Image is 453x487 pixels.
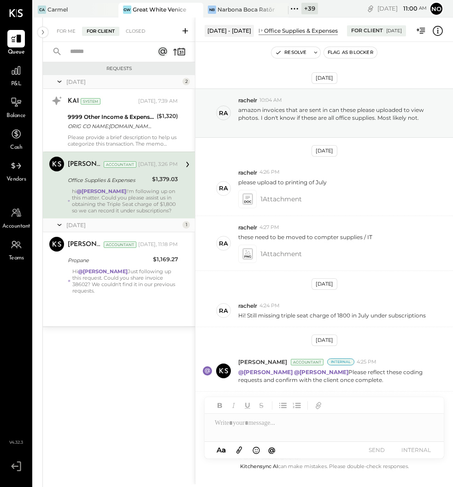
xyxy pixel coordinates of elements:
[238,178,327,186] p: please upload to printing of July
[68,160,102,169] div: [PERSON_NAME]
[238,96,257,104] span: rachelr
[66,221,180,229] div: [DATE]
[357,358,377,366] span: 4:25 PM
[260,245,302,263] span: 1 Attachment
[68,122,154,131] div: ORIG CO NAME:[DOMAIN_NAME] ORIG ID:XXXXXX5317 DESC DATE: CO ENTRY DESCR:VoidPaymntSEC:CCD TRACE#:...
[123,6,131,14] div: GW
[152,175,178,184] div: $1,379.03
[8,48,25,57] span: Queue
[260,190,302,208] span: 1 Attachment
[264,27,338,35] div: Office Supplies & Expenses
[312,278,337,290] div: [DATE]
[238,233,372,241] p: these need to be moved to compter supplies / IT
[238,358,287,366] span: [PERSON_NAME]
[68,134,178,147] div: Please provide a brief description to help us categorize this transaction. The memo might be help...
[76,188,126,194] strong: @[PERSON_NAME]
[10,144,22,152] span: Cash
[2,223,30,231] span: Accountant
[277,399,289,411] button: Unordered List
[104,161,136,168] div: Accountant
[312,399,324,411] button: Add URL
[0,62,32,88] a: P&L
[238,223,257,231] span: rachelr
[271,47,310,58] button: Resolve
[153,255,178,264] div: $1,169.27
[157,111,178,121] div: ($1,320)
[386,28,402,34] div: [DATE]
[238,368,435,384] p: Please reflect these coding requests and confirm with the client once complete.
[238,311,426,319] p: Hi! Still missing triple seat charge of 1800 in July under subscriptions
[312,145,337,157] div: [DATE]
[66,78,180,86] div: [DATE]
[38,6,46,14] div: Ca
[219,306,228,315] div: ra
[259,97,282,104] span: 10:04 AM
[208,6,216,14] div: NB
[351,27,383,35] div: For Client
[68,240,102,249] div: [PERSON_NAME]
[82,27,119,36] div: For Client
[294,369,348,376] strong: @[PERSON_NAME]
[182,221,190,229] div: 1
[68,97,79,106] div: KAI
[228,399,240,411] button: Italic
[259,302,280,310] span: 4:24 PM
[366,4,375,13] div: copy link
[11,80,22,88] span: P&L
[47,6,68,13] div: Carmel
[205,25,254,36] div: [DATE] - [DATE]
[72,188,178,214] div: hi I'm following up on this matter. Could you please assist us in obtaining the Triple Seat charg...
[238,369,293,376] strong: @[PERSON_NAME]
[238,302,257,310] span: rachelr
[47,65,190,72] div: Requests
[68,176,149,185] div: Office Supplies & Expenses
[312,334,337,346] div: [DATE]
[214,445,229,455] button: Aa
[138,98,178,105] div: [DATE], 7:39 AM
[6,176,26,184] span: Vendors
[0,125,32,152] a: Cash
[238,169,257,176] span: rachelr
[0,236,32,263] a: Teams
[324,47,377,58] button: Flag as Blocker
[72,268,178,294] div: Hi Just following up this request. Could you share invoice 38602? We couldn't find it in our prev...
[104,241,136,248] div: Accountant
[81,98,100,105] div: System
[291,399,303,411] button: Ordered List
[0,204,32,231] a: Accountant
[78,268,128,275] strong: @[PERSON_NAME]
[182,78,190,85] div: 2
[398,444,435,456] button: INTERNAL
[219,109,228,117] div: ra
[377,4,427,13] div: [DATE]
[218,6,275,13] div: Narbona Boca Ratōn
[52,27,80,36] div: For Me
[265,444,278,456] button: @
[133,6,186,13] div: Great White Venice
[259,169,280,176] span: 4:26 PM
[219,184,228,193] div: ra
[327,358,354,365] div: Internal
[214,399,226,411] button: Bold
[9,254,24,263] span: Teams
[222,446,226,454] span: a
[121,27,150,36] div: Closed
[219,239,228,248] div: ra
[429,1,444,16] button: No
[291,359,324,365] div: Accountant
[238,106,435,129] p: amazon invoices that are sent in can these please uploaded to view photos. I don't know if these ...
[0,157,32,184] a: Vendors
[259,224,279,231] span: 4:27 PM
[138,241,178,248] div: [DATE], 11:18 PM
[68,256,150,265] div: Propane
[255,399,267,411] button: Strikethrough
[268,446,276,454] span: @
[138,161,178,168] div: [DATE], 3:26 PM
[6,112,26,120] span: Balance
[0,94,32,120] a: Balance
[0,30,32,57] a: Queue
[358,444,395,456] button: SEND
[312,72,337,84] div: [DATE]
[301,3,318,14] div: + 39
